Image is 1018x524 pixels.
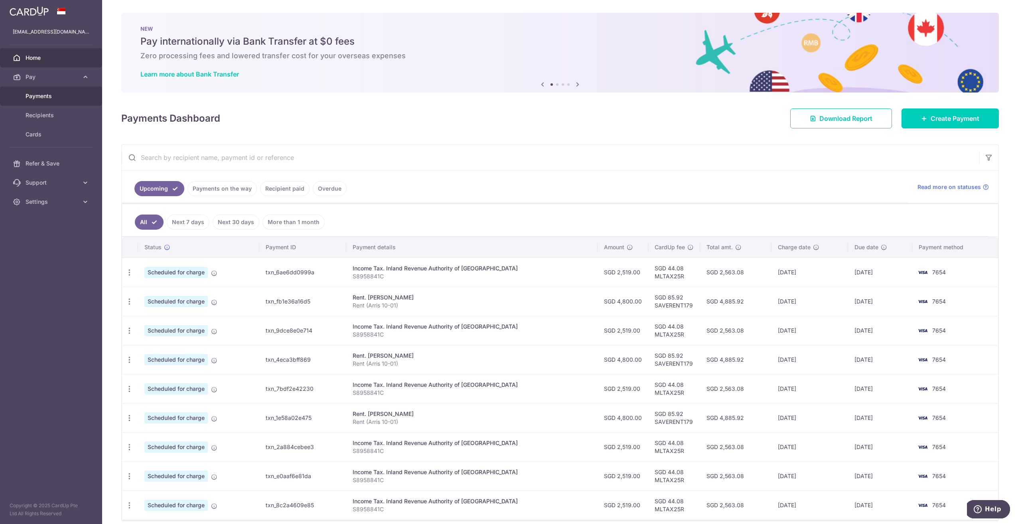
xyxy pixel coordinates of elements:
p: S8958841C [353,505,592,513]
p: [EMAIL_ADDRESS][DOMAIN_NAME] [13,28,89,36]
span: Scheduled for charge [144,500,208,511]
td: SGD 44.08 MLTAX25R [648,461,700,491]
span: Scheduled for charge [144,383,208,394]
span: Due date [854,243,878,251]
span: Scheduled for charge [144,354,208,365]
img: Bank Card [915,355,931,364]
a: More than 1 month [262,215,325,230]
span: Create Payment [931,114,979,123]
td: SGD 2,519.00 [598,258,648,287]
span: Settings [26,198,78,206]
td: SGD 85.92 SAVERENT179 [648,287,700,316]
img: Bank Card [915,326,931,335]
span: 7654 [932,298,946,305]
span: 7654 [932,502,946,508]
p: S8958841C [353,447,592,455]
img: Bank Card [915,268,931,277]
td: SGD 44.08 MLTAX25R [648,374,700,403]
span: Help [18,6,34,13]
p: S8958841C [353,389,592,397]
td: txn_fb1e36a16d5 [259,287,346,316]
td: SGD 2,519.00 [598,316,648,345]
p: Rent (Arris 10-01) [353,360,592,368]
td: txn_9dce8e0e714 [259,316,346,345]
td: [DATE] [771,432,848,461]
p: NEW [140,26,980,32]
td: [DATE] [771,491,848,520]
a: Create Payment [902,108,999,128]
td: [DATE] [771,403,848,432]
div: Rent. [PERSON_NAME] [353,410,592,418]
p: Rent (Arris 10-01) [353,418,592,426]
h4: Payments Dashboard [121,111,220,126]
span: Read more on statuses [917,183,981,191]
td: SGD 2,563.08 [700,461,771,491]
img: Bank transfer banner [121,13,999,93]
a: Download Report [790,108,892,128]
td: [DATE] [848,491,912,520]
div: Income Tax. Inland Revenue Authority of [GEOGRAPHIC_DATA] [353,264,592,272]
span: Amount [604,243,624,251]
td: SGD 2,519.00 [598,491,648,520]
span: Scheduled for charge [144,267,208,278]
td: [DATE] [771,316,848,345]
a: Learn more about Bank Transfer [140,70,239,78]
span: Recipients [26,111,78,119]
td: txn_e0aaf6e81da [259,461,346,491]
div: Income Tax. Inland Revenue Authority of [GEOGRAPHIC_DATA] [353,439,592,447]
span: 7654 [932,356,946,363]
a: Payments on the way [187,181,257,196]
th: Payment method [912,237,998,258]
p: S8958841C [353,331,592,339]
div: Rent. [PERSON_NAME] [353,352,592,360]
img: Bank Card [915,471,931,481]
td: txn_1e58a02e475 [259,403,346,432]
input: Search by recipient name, payment id or reference [122,145,979,170]
span: Home [26,54,78,62]
img: Bank Card [915,500,931,510]
td: SGD 2,519.00 [598,432,648,461]
span: Total amt. [706,243,733,251]
span: Scheduled for charge [144,296,208,307]
td: SGD 4,885.92 [700,287,771,316]
td: SGD 44.08 MLTAX25R [648,316,700,345]
img: CardUp [10,6,49,16]
img: Bank Card [915,297,931,306]
td: SGD 44.08 MLTAX25R [648,258,700,287]
a: Next 30 days [213,215,259,230]
td: SGD 2,563.08 [700,258,771,287]
span: 7654 [932,385,946,392]
td: [DATE] [771,374,848,403]
span: 7654 [932,269,946,276]
p: S8958841C [353,476,592,484]
a: Read more on statuses [917,183,989,191]
div: Income Tax. Inland Revenue Authority of [GEOGRAPHIC_DATA] [353,323,592,331]
span: Refer & Save [26,160,78,167]
span: 7654 [932,473,946,479]
td: SGD 85.92 SAVERENT179 [648,403,700,432]
td: [DATE] [771,258,848,287]
iframe: Opens a widget where you can find more information [967,500,1010,520]
td: SGD 2,519.00 [598,461,648,491]
td: SGD 4,800.00 [598,345,648,374]
span: Cards [26,130,78,138]
span: Scheduled for charge [144,412,208,424]
div: Rent. [PERSON_NAME] [353,294,592,301]
td: [DATE] [848,258,912,287]
span: 7654 [932,443,946,450]
td: [DATE] [848,403,912,432]
td: SGD 44.08 MLTAX25R [648,432,700,461]
span: Status [144,243,162,251]
th: Payment details [346,237,598,258]
td: [DATE] [771,461,848,491]
td: SGD 2,563.08 [700,374,771,403]
span: Support [26,179,78,187]
span: Charge date [778,243,811,251]
img: Bank Card [915,442,931,452]
td: txn_8c2a4609e85 [259,491,346,520]
td: [DATE] [848,287,912,316]
td: SGD 2,563.08 [700,316,771,345]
